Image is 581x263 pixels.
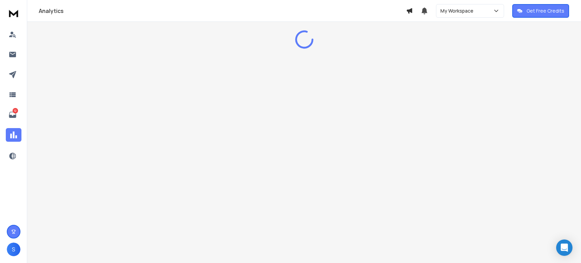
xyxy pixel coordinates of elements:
[6,108,19,122] a: 12
[556,239,572,256] div: Open Intercom Messenger
[39,7,406,15] h1: Analytics
[7,7,20,19] img: logo
[440,7,476,14] p: My Workspace
[527,7,564,14] p: Get Free Credits
[7,243,20,256] button: S
[512,4,569,18] button: Get Free Credits
[13,108,18,113] p: 12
